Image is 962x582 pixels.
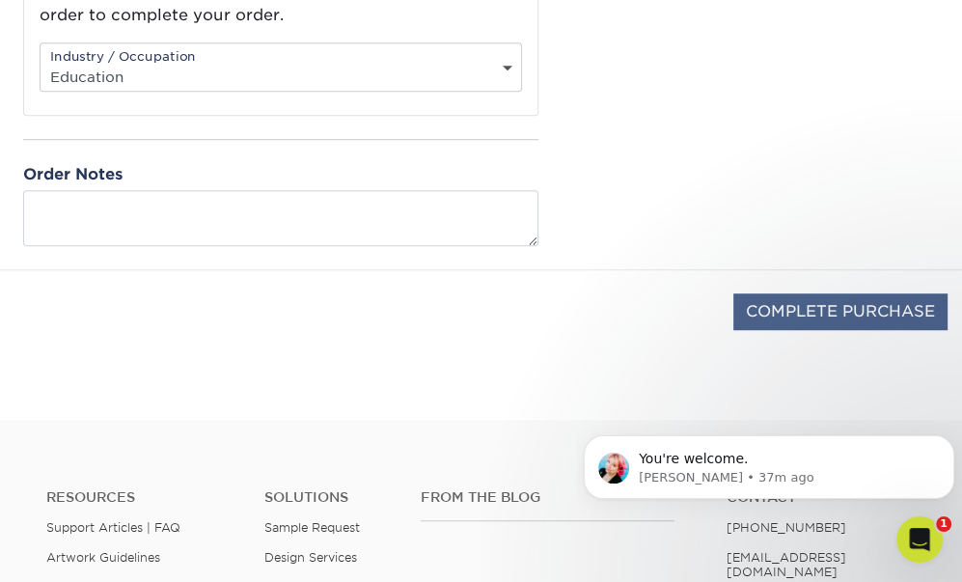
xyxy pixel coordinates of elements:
input: COMPLETE PURCHASE [733,293,948,330]
label: Order Notes [23,163,123,186]
h4: From the Blog [421,489,674,506]
h4: Resources [46,489,235,506]
iframe: Intercom live chat [896,516,943,563]
h4: Solutions [264,489,392,506]
img: DigiCert Secured Site Seal [14,293,111,350]
a: [EMAIL_ADDRESS][DOMAIN_NAME] [727,550,846,579]
a: Sample Request [264,520,360,535]
iframe: Intercom notifications message [576,395,962,530]
a: Design Services [264,550,357,565]
span: 1 [936,516,951,532]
